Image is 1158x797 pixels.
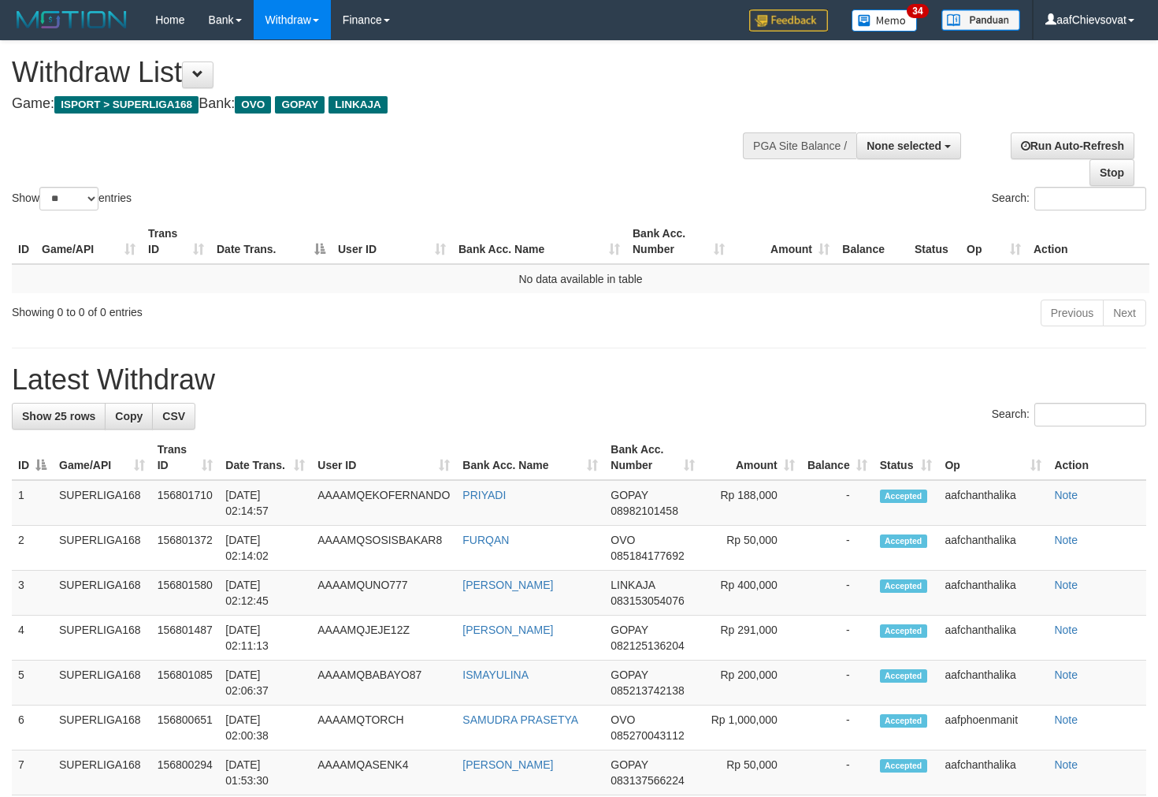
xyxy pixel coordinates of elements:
[1103,300,1146,326] a: Next
[1054,713,1078,726] a: Note
[53,616,151,661] td: SUPERLIGA168
[960,219,1027,264] th: Op: activate to sort column ascending
[219,616,311,661] td: [DATE] 02:11:13
[1054,534,1078,546] a: Note
[12,403,106,430] a: Show 25 rows
[456,435,604,480] th: Bank Acc. Name: activate to sort column ascending
[611,505,678,517] span: Copy 08982101458 to clipboard
[626,219,731,264] th: Bank Acc. Number: activate to sort column ascending
[604,435,701,480] th: Bank Acc. Number: activate to sort column ascending
[1054,758,1078,771] a: Note
[1089,159,1134,186] a: Stop
[938,571,1048,616] td: aafchanthalika
[12,298,471,320] div: Showing 0 to 0 of 0 entries
[908,219,960,264] th: Status
[701,661,800,706] td: Rp 200,000
[12,219,35,264] th: ID
[611,684,684,697] span: Copy 085213742138 to clipboard
[836,219,908,264] th: Balance
[611,669,648,681] span: GOPAY
[992,187,1146,210] label: Search:
[235,96,271,114] span: OVO
[219,526,311,571] td: [DATE] 02:14:02
[1027,219,1149,264] th: Action
[992,403,1146,426] label: Search:
[611,579,655,591] span: LINKAJA
[219,750,311,795] td: [DATE] 01:53:30
[701,750,800,795] td: Rp 50,000
[611,774,684,787] span: Copy 083137566224 to clipboard
[701,571,800,616] td: Rp 400,000
[12,96,756,112] h4: Game: Bank:
[611,729,684,742] span: Copy 085270043112 to clipboard
[801,750,874,795] td: -
[53,661,151,706] td: SUPERLIGA168
[12,364,1146,396] h1: Latest Withdraw
[611,549,684,562] span: Copy 085184177692 to clipboard
[611,624,648,636] span: GOPAY
[867,140,941,152] span: None selected
[115,410,143,423] span: Copy
[311,480,456,526] td: AAAAMQEKOFERNANDO
[856,132,961,159] button: None selected
[801,435,874,480] th: Balance: activate to sort column ascending
[151,661,220,706] td: 156801085
[53,435,151,480] th: Game/API: activate to sort column ascending
[12,571,53,616] td: 3
[1054,579,1078,591] a: Note
[35,219,142,264] th: Game/API: activate to sort column ascending
[53,480,151,526] td: SUPERLIGA168
[311,571,456,616] td: AAAAMQUNO777
[12,661,53,706] td: 5
[938,706,1048,750] td: aafphoenmanit
[462,579,553,591] a: [PERSON_NAME]
[151,616,220,661] td: 156801487
[12,616,53,661] td: 4
[12,57,756,88] h1: Withdraw List
[701,706,800,750] td: Rp 1,000,000
[151,706,220,750] td: 156800651
[1054,489,1078,501] a: Note
[54,96,199,114] span: ISPORT > SUPERLIGA168
[462,624,553,636] a: [PERSON_NAME]
[462,758,553,771] a: [PERSON_NAME]
[1041,300,1104,326] a: Previous
[219,661,311,706] td: [DATE] 02:06:37
[1054,624,1078,636] a: Note
[880,579,927,593] span: Accepted
[743,132,856,159] div: PGA Site Balance /
[53,571,151,616] td: SUPERLIGA168
[452,219,626,264] th: Bank Acc. Name: activate to sort column ascending
[12,526,53,571] td: 2
[938,616,1048,661] td: aafchanthalika
[462,534,509,546] a: FURQAN
[880,759,927,773] span: Accepted
[53,750,151,795] td: SUPERLIGA168
[311,526,456,571] td: AAAAMQSOSISBAKAR8
[801,661,874,706] td: -
[151,480,220,526] td: 156801710
[275,96,325,114] span: GOPAY
[332,219,452,264] th: User ID: activate to sort column ascending
[151,526,220,571] td: 156801372
[701,526,800,571] td: Rp 50,000
[462,489,506,501] a: PRIYADI
[311,616,456,661] td: AAAAMQJEJE12Z
[1034,187,1146,210] input: Search:
[880,669,927,683] span: Accepted
[311,706,456,750] td: AAAAMQTORCH
[142,219,210,264] th: Trans ID: activate to sort column ascending
[1048,435,1146,480] th: Action
[12,480,53,526] td: 1
[210,219,332,264] th: Date Trans.: activate to sort column descending
[852,9,918,32] img: Button%20Memo.svg
[1034,403,1146,426] input: Search:
[162,410,185,423] span: CSV
[311,750,456,795] td: AAAAMQASENK4
[880,490,927,503] span: Accepted
[328,96,388,114] span: LINKAJA
[151,435,220,480] th: Trans ID: activate to sort column ascending
[12,435,53,480] th: ID: activate to sort column descending
[801,480,874,526] td: -
[12,264,1149,293] td: No data available in table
